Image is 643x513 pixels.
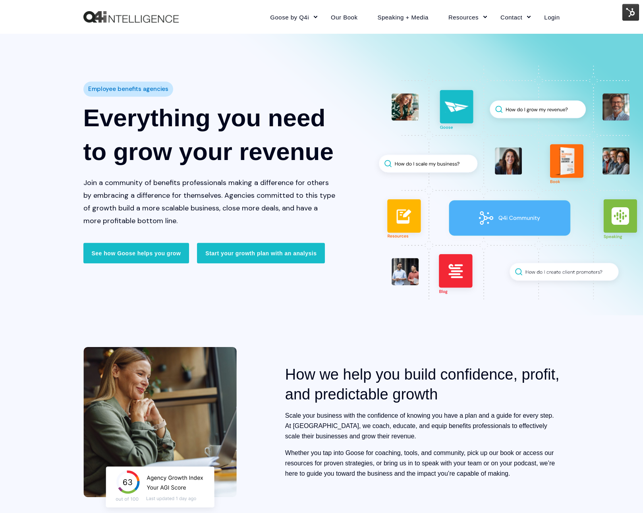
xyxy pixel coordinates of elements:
[83,176,336,227] p: Join a community of benefits professionals making a difference for others by embracing a differen...
[88,83,168,95] span: Employee benefits agencies
[285,411,560,442] p: Scale your business with the confidence of knowing you have a plan and a guide for every step. At...
[285,448,560,479] p: Whether you tap into Goose for coaching, tools, and community, pick up our book or access our res...
[285,364,560,404] h2: How we help you build confidence, profit, and predictable growth
[83,243,189,264] a: See how Goose helps you grow
[83,101,336,168] h1: Everything you need to grow your revenue
[83,11,179,23] a: Back to Home
[83,11,179,23] img: Q4intelligence, LLC logo
[197,243,325,264] a: Start your growth plan with an analysis
[622,4,639,21] img: HubSpot Tools Menu Toggle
